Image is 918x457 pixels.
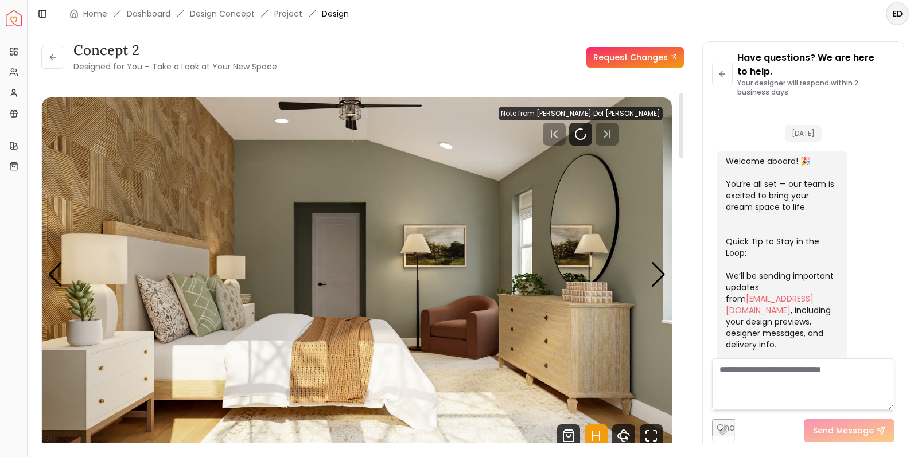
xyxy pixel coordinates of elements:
h3: concept 2 [73,41,277,60]
a: Dashboard [127,8,170,19]
p: Your designer will respond within 2 business days. [737,79,894,97]
a: Spacejoy [6,10,22,26]
nav: breadcrumb [69,8,349,19]
svg: 360 View [612,424,635,447]
svg: Fullscreen [640,424,663,447]
button: ED [886,2,909,25]
a: [EMAIL_ADDRESS][DOMAIN_NAME] [726,293,814,316]
small: Designed for You – Take a Look at Your New Space [73,61,277,72]
a: Home [83,8,107,19]
svg: Hotspots Toggle [585,424,608,447]
span: ED [887,3,908,24]
img: Spacejoy Logo [6,10,22,26]
div: Previous slide [48,262,63,287]
a: Request Changes [586,47,684,68]
div: Carousel [42,97,672,452]
img: Design Render 1 [42,97,672,452]
a: Project [274,8,302,19]
div: Next slide [651,262,666,287]
span: Design [322,8,349,19]
div: 1 / 5 [42,97,672,452]
span: [DATE] [785,125,822,142]
svg: Shop Products from this design [557,424,580,447]
div: Note from [PERSON_NAME] Del [PERSON_NAME] [499,107,663,120]
li: Design Concept [190,8,255,19]
p: Have questions? We are here to help. [737,51,894,79]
